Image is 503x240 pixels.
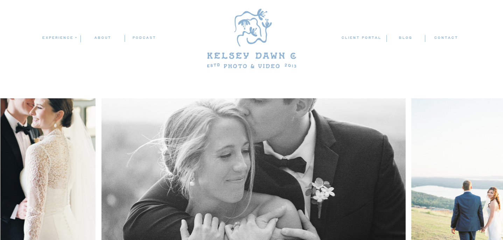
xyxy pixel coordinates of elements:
a: client portal [341,35,383,42]
a: experience [42,35,76,41]
a: podcast [125,35,163,41]
a: ABOUT [81,35,125,41]
a: contact [434,35,459,42]
a: blog [386,35,425,41]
